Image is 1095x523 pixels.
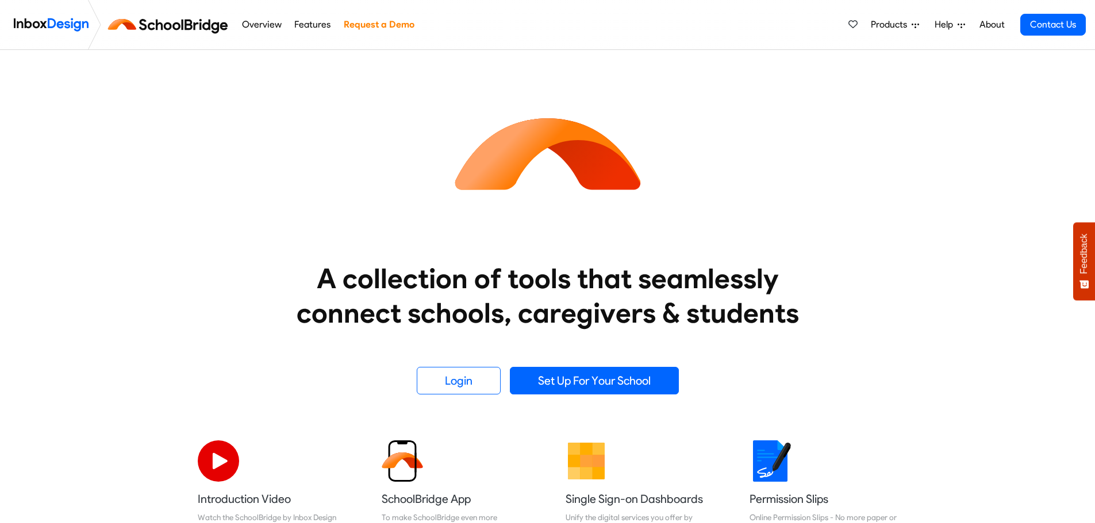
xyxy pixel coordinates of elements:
[935,18,958,32] span: Help
[871,18,912,32] span: Products
[1073,222,1095,300] button: Feedback - Show survey
[417,367,501,394] a: Login
[198,491,346,507] h5: Introduction Video
[291,13,334,36] a: Features
[340,13,417,36] a: Request a Demo
[976,13,1008,36] a: About
[1020,14,1086,36] a: Contact Us
[382,491,530,507] h5: SchoolBridge App
[750,491,898,507] h5: Permission Slips
[106,11,235,38] img: schoolbridge logo
[239,13,285,36] a: Overview
[1079,234,1089,274] span: Feedback
[566,491,714,507] h5: Single Sign-on Dashboards
[275,261,821,330] heading: A collection of tools that seamlessly connect schools, caregivers & students
[750,440,791,482] img: 2022_01_18_icon_signature.svg
[930,13,970,36] a: Help
[866,13,924,36] a: Products
[510,367,679,394] a: Set Up For Your School
[444,50,651,257] img: icon_schoolbridge.svg
[198,440,239,482] img: 2022_07_11_icon_video_playback.svg
[382,440,423,482] img: 2022_01_13_icon_sb_app.svg
[566,440,607,482] img: 2022_01_13_icon_grid.svg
